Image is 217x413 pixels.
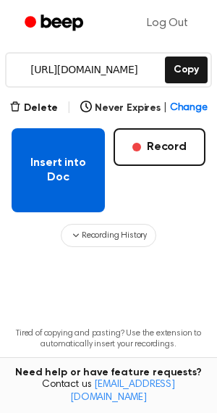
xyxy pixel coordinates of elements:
span: Change [170,101,208,116]
a: [EMAIL_ADDRESS][DOMAIN_NAME] [70,380,175,403]
button: Record [114,128,205,166]
a: Beep [14,9,96,38]
a: Log Out [132,6,203,41]
span: Recording History [82,229,147,242]
button: Copy [165,57,208,83]
span: | [67,99,72,117]
span: | [163,101,167,116]
span: Contact us [9,379,208,404]
button: Never Expires|Change [80,101,208,116]
p: Tired of copying and pasting? Use the extension to automatically insert your recordings. [12,328,205,350]
button: Insert into Doc [12,128,105,212]
button: Recording History [61,224,156,247]
button: Delete [9,101,58,116]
